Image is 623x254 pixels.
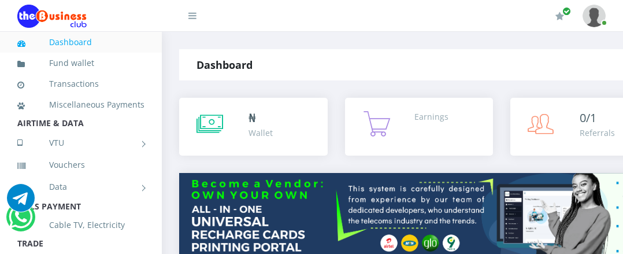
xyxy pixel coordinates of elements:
[17,128,144,157] a: VTU
[17,152,144,178] a: Vouchers
[17,91,144,118] a: Miscellaneous Payments
[7,193,35,212] a: Chat for support
[562,7,571,16] span: Renew/Upgrade Subscription
[17,71,144,97] a: Transactions
[249,109,273,127] div: ₦
[17,50,144,76] a: Fund wallet
[414,111,448,123] div: Earnings
[17,5,87,28] img: Logo
[9,212,32,231] a: Chat for support
[17,212,144,238] a: Cable TV, Electricity
[17,29,144,56] a: Dashboard
[196,58,253,72] strong: Dashboard
[580,110,596,126] span: 0/1
[555,12,564,21] i: Renew/Upgrade Subscription
[179,98,328,156] a: ₦ Wallet
[583,5,606,27] img: User
[345,98,494,156] a: Earnings
[17,172,144,201] a: Data
[249,127,273,139] div: Wallet
[580,127,615,139] div: Referrals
